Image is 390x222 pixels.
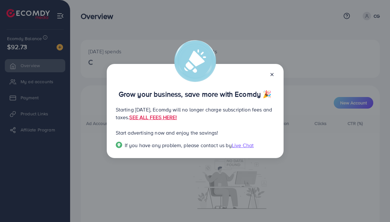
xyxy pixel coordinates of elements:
[116,142,122,148] img: Popup guide
[129,114,177,121] a: SEE ALL FEES HERE!
[174,40,216,82] img: alert
[116,129,275,137] p: Start advertising now and enjoy the savings!
[232,142,254,149] span: Live Chat
[116,90,275,98] p: Grow your business, save more with Ecomdy 🎉
[125,142,232,149] span: If you have any problem, please contact us by
[116,106,275,121] p: Starting [DATE], Ecomdy will no longer charge subscription fees and taxes.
